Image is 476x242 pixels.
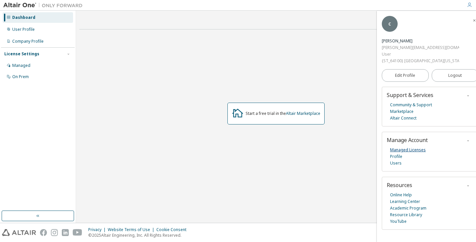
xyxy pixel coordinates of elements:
a: Altair Marketplace [286,111,320,116]
div: {ST_64100} [GEOGRAPHIC_DATA][US_STATE] [382,58,459,64]
div: License Settings [4,51,39,57]
a: YouTube [390,218,407,225]
a: Altair Connect [390,115,416,121]
a: Managed Licenses [390,147,426,153]
div: Website Terms of Use [108,227,156,232]
a: Online Help [390,192,412,198]
a: Community & Support [390,102,432,108]
div: Managed [12,63,30,68]
img: altair_logo.svg [2,229,36,236]
p: © 2025 Altair Engineering, Inc. All Rights Reserved. [88,232,190,238]
div: Privacy [88,227,108,232]
img: Altair One [3,2,86,9]
div: Start a free trial in the [246,111,320,116]
img: facebook.svg [40,229,47,236]
a: Marketplace [390,108,414,115]
div: User [382,51,459,58]
div: On Prem [12,74,29,79]
span: Logout [448,72,462,79]
span: Edit Profile [395,73,415,78]
div: User Profile [12,27,35,32]
span: Resources [387,181,412,189]
div: Company Profile [12,39,44,44]
a: Edit Profile [382,69,429,82]
img: linkedin.svg [62,229,69,236]
div: Cookie Consent [156,227,190,232]
div: Dashboard [12,15,35,20]
div: Christy Chen [382,38,459,44]
img: instagram.svg [51,229,58,236]
a: Profile [390,153,402,160]
a: Resource Library [390,212,422,218]
a: Academic Program [390,205,426,212]
span: Support & Services [387,91,433,99]
a: Learning Center [390,198,420,205]
div: [PERSON_NAME][EMAIL_ADDRESS][DOMAIN_NAME] [382,44,459,51]
span: C [388,21,391,27]
a: Users [390,160,402,167]
img: youtube.svg [73,229,82,236]
span: Manage Account [387,136,428,144]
